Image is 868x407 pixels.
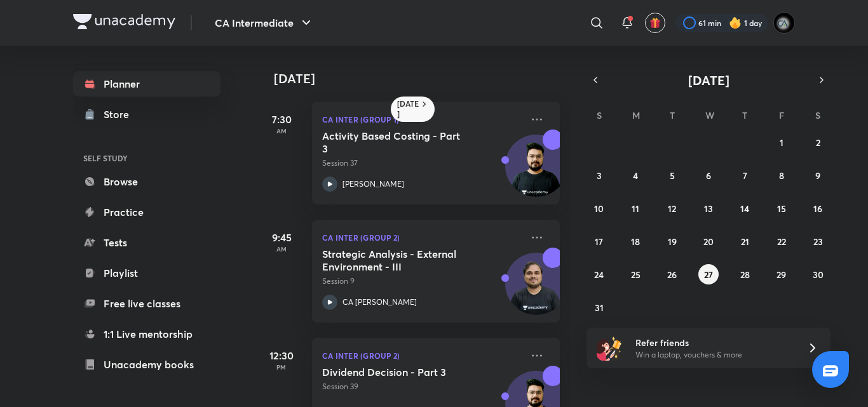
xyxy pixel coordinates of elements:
h5: 9:45 [256,230,307,245]
h6: Refer friends [635,336,792,349]
button: August 5, 2025 [662,165,682,185]
abbr: August 26, 2025 [667,269,677,281]
h5: Strategic Analysis - External Environment - III [322,248,480,273]
abbr: August 3, 2025 [597,170,602,182]
img: Avatar [506,260,567,321]
p: CA Inter (Group 2) [322,230,522,245]
abbr: August 21, 2025 [741,236,749,248]
p: CA Inter (Group 2) [322,348,522,363]
abbr: August 17, 2025 [595,236,603,248]
p: [PERSON_NAME] [342,178,404,190]
h5: Activity Based Costing - Part 3 [322,130,480,155]
abbr: August 28, 2025 [740,269,750,281]
img: avatar [649,17,661,29]
p: CA [PERSON_NAME] [342,297,417,308]
button: August 19, 2025 [662,231,682,251]
abbr: August 15, 2025 [777,203,786,215]
h6: [DATE] [397,99,419,119]
img: Company Logo [73,14,175,29]
abbr: August 11, 2025 [632,203,639,215]
a: Free live classes [73,291,220,316]
h6: SELF STUDY [73,147,220,169]
abbr: August 30, 2025 [813,269,824,281]
button: August 9, 2025 [808,165,828,185]
button: August 12, 2025 [662,198,682,218]
abbr: August 16, 2025 [813,203,822,215]
button: August 7, 2025 [735,165,755,185]
div: Store [104,107,137,122]
button: August 15, 2025 [771,198,792,218]
abbr: Thursday [742,109,747,121]
button: August 1, 2025 [771,132,792,152]
abbr: August 18, 2025 [631,236,640,248]
abbr: August 13, 2025 [704,203,713,215]
button: August 4, 2025 [625,165,646,185]
button: August 6, 2025 [698,165,719,185]
abbr: Friday [779,109,784,121]
button: August 26, 2025 [662,264,682,284]
a: Browse [73,169,220,194]
abbr: Sunday [597,109,602,121]
button: August 13, 2025 [698,198,719,218]
p: CA Inter (Group 1) [322,112,522,127]
abbr: Wednesday [705,109,714,121]
button: August 18, 2025 [625,231,646,251]
abbr: August 25, 2025 [631,269,641,281]
button: August 8, 2025 [771,165,792,185]
abbr: August 8, 2025 [779,170,784,182]
abbr: August 5, 2025 [670,170,675,182]
abbr: August 6, 2025 [706,170,711,182]
h5: Dividend Decision - Part 3 [322,366,480,378]
button: August 29, 2025 [771,264,792,284]
button: August 16, 2025 [808,198,828,218]
abbr: August 20, 2025 [703,236,714,248]
a: Unacademy books [73,352,220,377]
img: poojita Agrawal [773,12,795,34]
abbr: Tuesday [670,109,675,121]
button: avatar [645,13,665,33]
button: August 23, 2025 [808,231,828,251]
a: Practice [73,199,220,225]
h5: 7:30 [256,112,307,127]
abbr: August 19, 2025 [668,236,677,248]
button: August 17, 2025 [589,231,609,251]
a: Tests [73,230,220,255]
button: August 31, 2025 [589,297,609,317]
abbr: August 1, 2025 [780,137,783,149]
img: Avatar [506,142,567,203]
button: August 14, 2025 [735,198,755,218]
button: August 24, 2025 [589,264,609,284]
p: Session 37 [322,157,522,169]
button: August 2, 2025 [808,132,828,152]
button: August 3, 2025 [589,165,609,185]
button: August 20, 2025 [698,231,719,251]
img: streak [729,17,742,29]
a: Playlist [73,260,220,286]
abbr: August 4, 2025 [633,170,638,182]
abbr: August 9, 2025 [815,170,820,182]
p: AM [256,127,307,135]
abbr: August 29, 2025 [776,269,786,281]
abbr: August 24, 2025 [594,269,604,281]
button: CA Intermediate [207,10,322,36]
a: 1:1 Live mentorship [73,321,220,347]
abbr: August 14, 2025 [740,203,749,215]
a: Planner [73,71,220,97]
abbr: August 12, 2025 [668,203,676,215]
button: August 11, 2025 [625,198,646,218]
abbr: August 10, 2025 [594,203,604,215]
span: [DATE] [688,72,729,89]
abbr: Saturday [815,109,820,121]
p: AM [256,245,307,253]
p: Session 39 [322,381,522,392]
abbr: August 23, 2025 [813,236,823,248]
button: August 30, 2025 [808,264,828,284]
p: PM [256,363,307,371]
abbr: August 2, 2025 [816,137,820,149]
button: August 25, 2025 [625,264,646,284]
button: August 21, 2025 [735,231,755,251]
button: August 22, 2025 [771,231,792,251]
p: Session 9 [322,276,522,287]
abbr: August 7, 2025 [743,170,747,182]
button: August 10, 2025 [589,198,609,218]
